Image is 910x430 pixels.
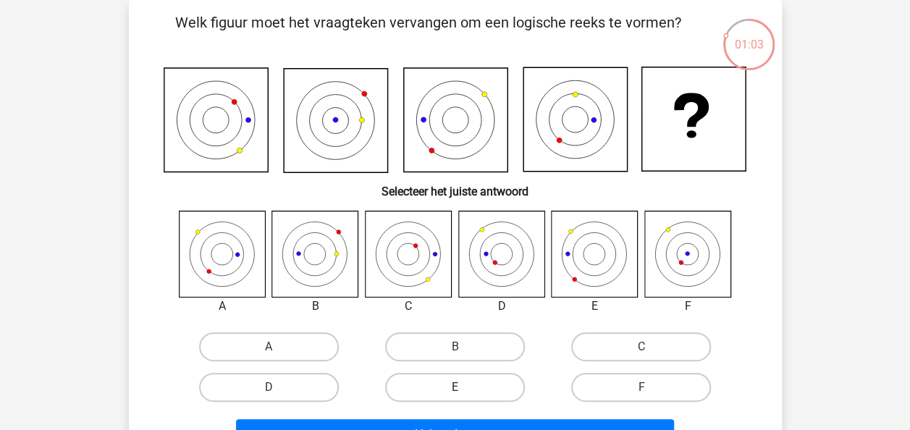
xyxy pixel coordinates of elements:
label: E [385,373,525,402]
h6: Selecteer het juiste antwoord [152,173,759,198]
label: F [571,373,711,402]
div: F [633,298,743,315]
div: B [261,298,370,315]
div: C [354,298,463,315]
div: E [540,298,649,315]
label: B [385,332,525,361]
div: 01:03 [722,17,776,54]
p: Welk figuur moet het vraagteken vervangen om een logische reeks te vormen? [152,12,704,55]
label: A [199,332,339,361]
label: C [571,332,711,361]
label: D [199,373,339,402]
div: D [447,298,557,315]
div: A [168,298,277,315]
